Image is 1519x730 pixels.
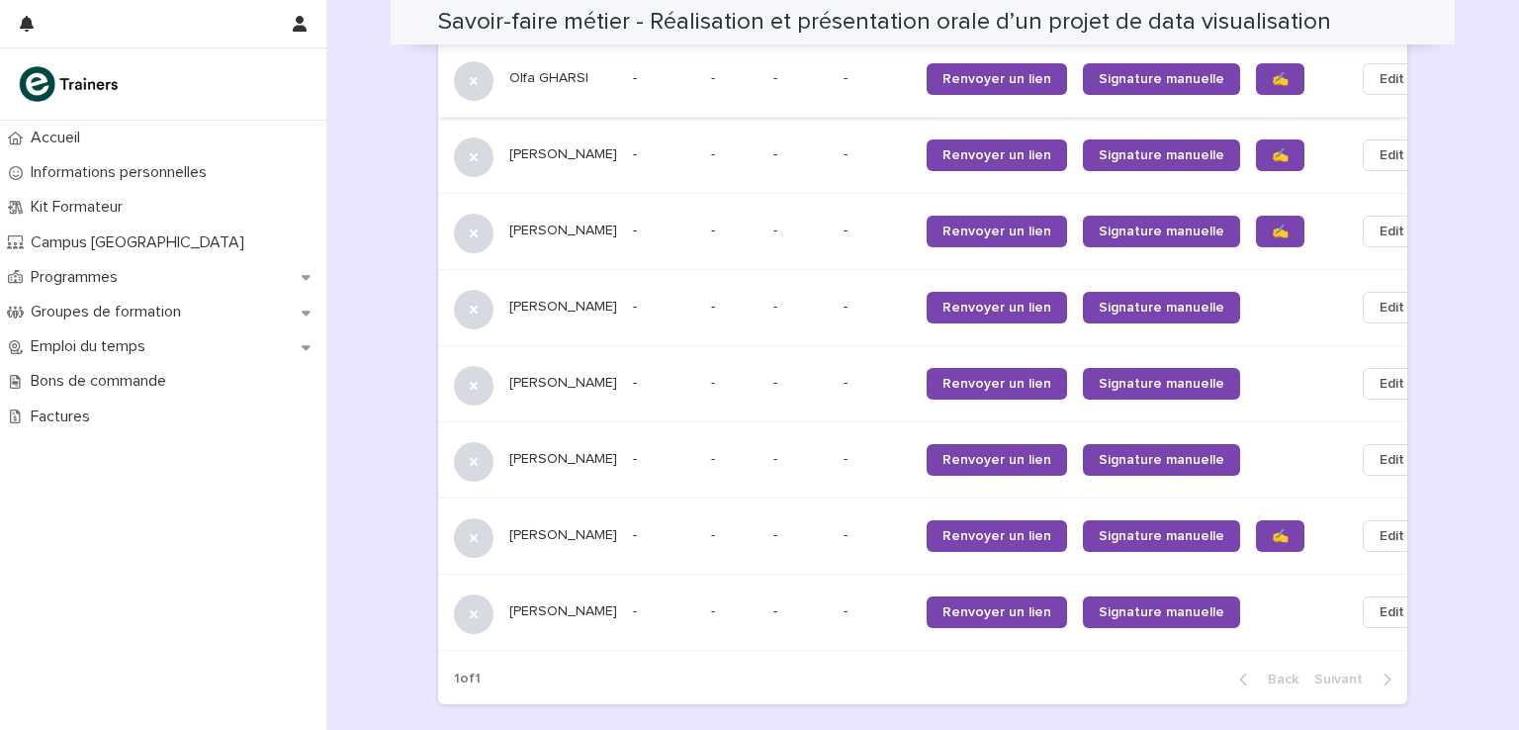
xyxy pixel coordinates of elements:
a: Signature manuelle [1083,63,1240,95]
p: 1 of 1 [438,655,496,703]
p: - [633,451,695,468]
p: - [844,375,911,392]
p: - [711,295,719,316]
p: [PERSON_NAME] [509,451,617,468]
tr: [PERSON_NAME]--- --Renvoyer un lienSignature manuelle✍️Edit [438,117,1453,193]
span: Renvoyer un lien [942,301,1051,315]
button: Edit [1363,139,1421,171]
img: K0CqGN7SDeD6s4JG8KQk [16,64,125,104]
p: Programmes [23,268,134,287]
p: - [633,146,695,163]
p: Campus [GEOGRAPHIC_DATA] [23,233,260,252]
span: Renvoyer un lien [942,377,1051,391]
p: [PERSON_NAME] [509,223,617,239]
a: ✍️ [1256,139,1304,171]
p: [PERSON_NAME] [509,603,617,620]
a: Signature manuelle [1083,139,1240,171]
p: - [773,70,828,87]
span: Edit [1380,222,1404,241]
a: Renvoyer un lien [927,596,1067,628]
span: Edit [1380,298,1404,318]
a: Signature manuelle [1083,292,1240,323]
span: Renvoyer un lien [942,605,1051,619]
span: Signature manuelle [1099,453,1224,467]
p: - [844,146,911,163]
span: Signature manuelle [1099,605,1224,619]
a: Renvoyer un lien [927,444,1067,476]
p: - [711,142,719,163]
a: Renvoyer un lien [927,368,1067,400]
button: Edit [1363,216,1421,247]
p: Factures [23,408,106,426]
span: Signature manuelle [1099,301,1224,315]
p: - [633,70,695,87]
a: Renvoyer un lien [927,63,1067,95]
span: Renvoyer un lien [942,148,1051,162]
p: Informations personnelles [23,163,223,182]
tr: [PERSON_NAME]--- --Renvoyer un lienSignature manuelleEdit [438,574,1453,650]
button: Edit [1363,596,1421,628]
a: ✍️ [1256,520,1304,552]
p: [PERSON_NAME] [509,527,617,544]
p: - [773,299,828,316]
span: ✍️ [1272,72,1289,86]
tr: [PERSON_NAME]--- --Renvoyer un lienSignature manuelleEdit [438,269,1453,345]
span: Signature manuelle [1099,377,1224,391]
tr: [PERSON_NAME]--- --Renvoyer un lienSignature manuelle✍️Edit [438,498,1453,574]
span: Edit [1380,69,1404,89]
tr: [PERSON_NAME]--- --Renvoyer un lienSignature manuelle✍️Edit [438,193,1453,269]
span: ✍️ [1272,529,1289,543]
p: - [844,299,911,316]
span: Next [1314,673,1375,686]
p: - [844,70,911,87]
span: Edit [1380,450,1404,470]
span: Back [1256,673,1298,686]
p: Groupes de formation [23,303,197,321]
button: Edit [1363,368,1421,400]
span: Renvoyer un lien [942,72,1051,86]
p: - [844,451,911,468]
p: Emploi du temps [23,337,161,356]
tr: [PERSON_NAME]--- --Renvoyer un lienSignature manuelleEdit [438,421,1453,498]
span: Signature manuelle [1099,72,1224,86]
a: Signature manuelle [1083,368,1240,400]
span: Signature manuelle [1099,148,1224,162]
span: Signature manuelle [1099,225,1224,238]
p: - [633,603,695,620]
p: [PERSON_NAME] [509,375,617,392]
a: ✍️ [1256,216,1304,247]
p: - [711,599,719,620]
button: Edit [1363,292,1421,323]
p: - [633,299,695,316]
span: Renvoyer un lien [942,529,1051,543]
p: - [773,223,828,239]
h2: Savoir-faire métier - Réalisation et présentation orale d’un projet de data visualisation [438,8,1331,37]
p: Olfa GHARSI [509,70,617,87]
p: - [773,146,828,163]
p: Kit Formateur [23,198,138,217]
a: Signature manuelle [1083,596,1240,628]
span: Renvoyer un lien [942,453,1051,467]
span: Edit [1380,602,1404,622]
p: - [711,523,719,544]
button: Edit [1363,63,1421,95]
a: Renvoyer un lien [927,292,1067,323]
p: - [711,371,719,392]
p: - [711,66,719,87]
a: Renvoyer un lien [927,139,1067,171]
button: Back [1223,671,1306,688]
span: ✍️ [1272,148,1289,162]
a: Signature manuelle [1083,216,1240,247]
p: [PERSON_NAME] [509,299,617,316]
p: - [844,223,911,239]
a: Renvoyer un lien [927,216,1067,247]
p: - [633,527,695,544]
p: - [773,527,828,544]
a: Renvoyer un lien [927,520,1067,552]
a: Signature manuelle [1083,444,1240,476]
span: Renvoyer un lien [942,225,1051,238]
tr: [PERSON_NAME]--- --Renvoyer un lienSignature manuelleEdit [438,345,1453,421]
p: - [773,451,828,468]
span: Signature manuelle [1099,529,1224,543]
tr: Olfa GHARSI--- --Renvoyer un lienSignature manuelle✍️Edit [438,41,1453,117]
